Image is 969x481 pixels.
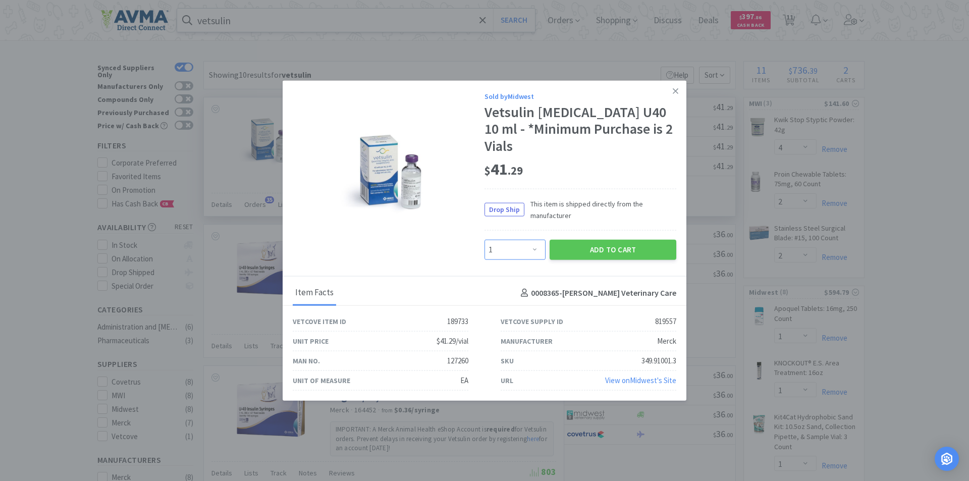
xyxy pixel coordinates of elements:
[447,315,468,328] div: 189733
[293,355,320,366] div: Man No.
[508,163,523,177] span: . 29
[501,316,563,327] div: Vetcove Supply ID
[550,240,676,260] button: Add to Cart
[447,355,468,367] div: 127260
[485,203,524,216] span: Drop Ship
[484,158,523,179] span: 41
[641,355,676,367] div: 349.91001.3
[524,198,676,221] span: This item is shipped directly from the manufacturer
[484,90,676,101] div: Sold by Midwest
[460,375,468,387] div: EA
[935,447,959,471] div: Open Intercom Messenger
[293,316,346,327] div: Vetcove Item ID
[501,355,514,366] div: SKU
[293,281,336,306] div: Item Facts
[655,315,676,328] div: 819557
[501,336,553,347] div: Manufacturer
[501,375,513,386] div: URL
[293,336,329,347] div: Unit Price
[293,375,350,386] div: Unit of Measure
[605,376,676,385] a: View onMidwest's Site
[323,110,454,241] img: a17b649655ad4e6480fa30d7b03b6fb9_819557.jpeg
[437,335,468,347] div: $41.29/vial
[484,104,676,155] div: Vetsulin [MEDICAL_DATA] U40 10 ml - *Minimum Purchase is 2 Vials
[657,335,676,347] div: Merck
[517,286,676,299] h4: 0008365 - [PERSON_NAME] Veterinary Care
[484,163,491,177] span: $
